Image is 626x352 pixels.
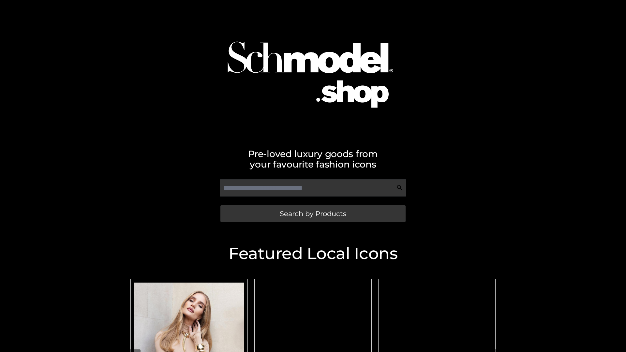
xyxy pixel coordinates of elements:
span: Search by Products [280,210,346,217]
h2: Pre-loved luxury goods from your favourite fashion icons [127,149,499,169]
img: Search Icon [396,184,403,191]
h2: Featured Local Icons​ [127,245,499,262]
a: Search by Products [220,205,406,222]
